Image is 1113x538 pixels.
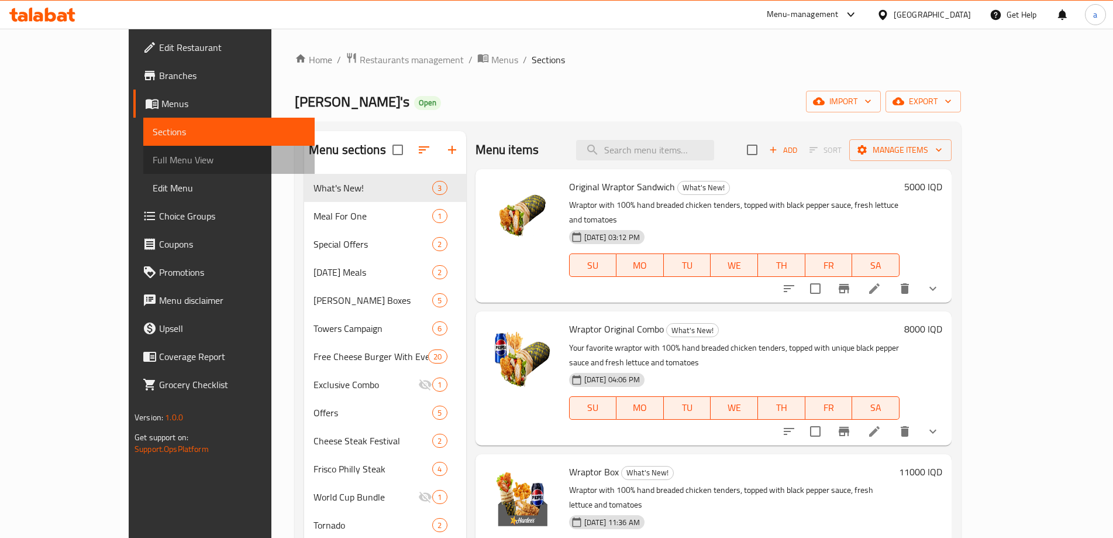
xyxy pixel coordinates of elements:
[433,492,446,503] span: 1
[857,399,895,416] span: SA
[159,321,305,335] span: Upsell
[313,265,433,279] span: [DATE] Meals
[433,407,446,419] span: 5
[313,349,429,364] span: Free Cheese Burger With Every Large Meal
[143,118,315,146] a: Sections
[135,430,188,445] span: Get support on:
[414,96,441,110] div: Open
[143,146,315,174] a: Full Menu View
[438,136,466,164] button: Add section
[433,211,446,222] span: 1
[664,396,711,420] button: TU
[569,483,894,512] p: Wraptor with 100% hand breaded chicken tenders, topped with black pepper sauce, fresh lettuce and...
[304,427,466,455] div: Cheese Steak Festival2
[432,237,447,251] div: items
[313,378,419,392] div: Exclusive Combo
[432,462,447,476] div: items
[523,53,527,67] li: /
[433,464,446,475] span: 4
[360,53,464,67] span: Restaurants management
[740,138,764,162] span: Select section
[133,314,315,342] a: Upsell
[133,90,315,118] a: Menus
[764,141,802,159] span: Add item
[133,342,315,371] a: Coverage Report
[763,399,801,416] span: TH
[867,282,881,296] a: Edit menu item
[313,518,433,532] span: Tornado
[475,141,539,159] h2: Menu items
[859,143,942,157] span: Manage items
[313,434,433,448] div: Cheese Steak Festival
[295,88,409,115] span: [PERSON_NAME]'s
[775,417,803,446] button: sort-choices
[491,53,518,67] span: Menus
[569,320,664,338] span: Wraptor Original Combo
[304,483,466,511] div: World Cup Bundle1
[569,341,900,370] p: Your favorite wraptor with 100% hand breaded chicken tenders, topped with unique black pepper sau...
[574,257,612,274] span: SU
[580,517,645,528] span: [DATE] 11:36 AM
[304,371,466,399] div: Exclusive Combo1
[159,349,305,364] span: Coverage Report
[304,455,466,483] div: Frisco Philly Steak4
[885,91,961,112] button: export
[894,8,971,21] div: [GEOGRAPHIC_DATA]
[313,462,433,476] span: Frisco Philly Steak
[485,321,560,396] img: Wraptor Original Combo
[304,174,466,202] div: What's New!3
[926,282,940,296] svg: Show Choices
[433,183,446,194] span: 3
[669,399,707,416] span: TU
[763,257,801,274] span: TH
[767,143,799,157] span: Add
[891,417,919,446] button: delete
[304,230,466,258] div: Special Offers2
[433,520,446,531] span: 2
[304,399,466,427] div: Offers5
[304,258,466,286] div: [DATE] Meals2
[313,209,433,223] span: Meal For One
[433,295,446,306] span: 5
[569,253,617,277] button: SU
[418,490,432,504] svg: Inactive section
[429,351,446,362] span: 20
[867,424,881,438] a: Edit menu item
[830,417,858,446] button: Branch-specific-item
[895,94,952,109] span: export
[159,68,305,83] span: Branches
[669,257,707,274] span: TU
[803,419,828,444] span: Select to update
[764,141,802,159] button: Add
[428,349,447,364] div: items
[1093,8,1097,21] span: a
[153,153,305,167] span: Full Menu View
[919,275,947,303] button: show more
[153,181,305,195] span: Edit Menu
[802,141,849,159] span: Select section first
[133,202,315,230] a: Choice Groups
[304,342,466,371] div: Free Cheese Burger With Every Large Meal20
[414,98,441,108] span: Open
[153,125,305,139] span: Sections
[313,237,433,251] span: Special Offers
[485,179,560,253] img: Original Wraptor Sandwich
[432,321,447,335] div: items
[133,61,315,90] a: Branches
[622,466,673,479] span: What's New!
[849,139,952,161] button: Manage items
[805,253,853,277] button: FR
[775,275,803,303] button: sort-choices
[468,53,473,67] li: /
[410,136,438,164] span: Sort sections
[433,239,446,250] span: 2
[616,396,664,420] button: MO
[433,323,446,334] span: 6
[758,253,805,277] button: TH
[159,209,305,223] span: Choice Groups
[432,490,447,504] div: items
[159,237,305,251] span: Coupons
